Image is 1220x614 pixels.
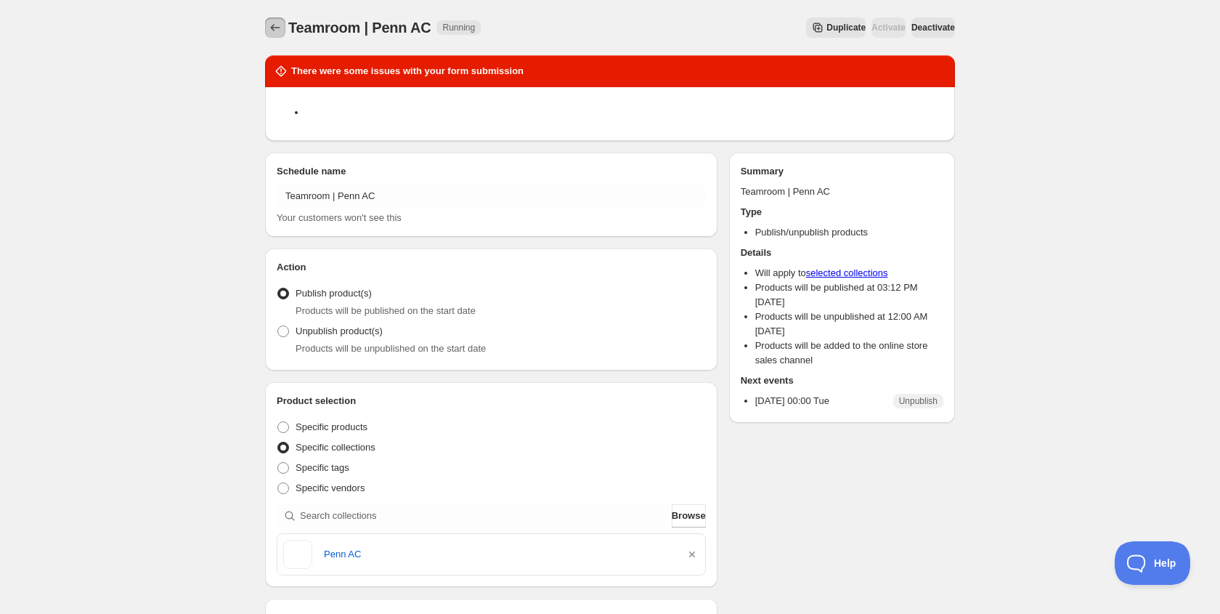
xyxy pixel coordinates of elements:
li: Products will be added to the online store sales channel [755,339,943,368]
li: Products will be published at 03:12 PM [DATE] [755,280,943,310]
span: Unpublish [899,395,938,407]
li: Publish/unpublish products [755,225,943,240]
h2: Details [741,246,943,260]
p: [DATE] 00:00 Tue [755,394,829,408]
h2: Next events [741,373,943,388]
iframe: Toggle Customer Support [1115,541,1191,585]
h2: Action [277,260,706,275]
a: selected collections [806,267,888,278]
h2: Schedule name [277,164,706,179]
a: Penn AC [324,547,673,562]
input: Search collections [300,504,669,528]
span: Unpublish product(s) [296,326,383,336]
span: Specific tags [296,462,349,473]
h2: Type [741,205,943,219]
span: Specific vendors [296,482,365,493]
button: Browse [672,504,706,528]
span: Products will be unpublished on the start date [296,343,486,354]
h2: There were some issues with your form submission [291,64,524,78]
button: Schedules [265,17,285,38]
span: Specific collections [296,442,375,453]
button: Deactivate [911,17,955,38]
span: Browse [672,509,706,523]
li: Will apply to [755,266,943,280]
p: Teamroom | Penn AC [741,185,943,199]
span: Products will be published on the start date [296,305,476,316]
button: Secondary action label [806,17,866,38]
li: Products will be unpublished at 12:00 AM [DATE] [755,310,943,339]
span: Publish product(s) [296,288,372,299]
span: Duplicate [826,22,866,33]
span: Your customers won't see this [277,212,402,223]
h2: Summary [741,164,943,179]
span: Running [442,22,475,33]
span: Specific products [296,421,367,432]
span: Teamroom | Penn AC [288,20,431,36]
h2: Product selection [277,394,706,408]
span: Deactivate [911,22,955,33]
